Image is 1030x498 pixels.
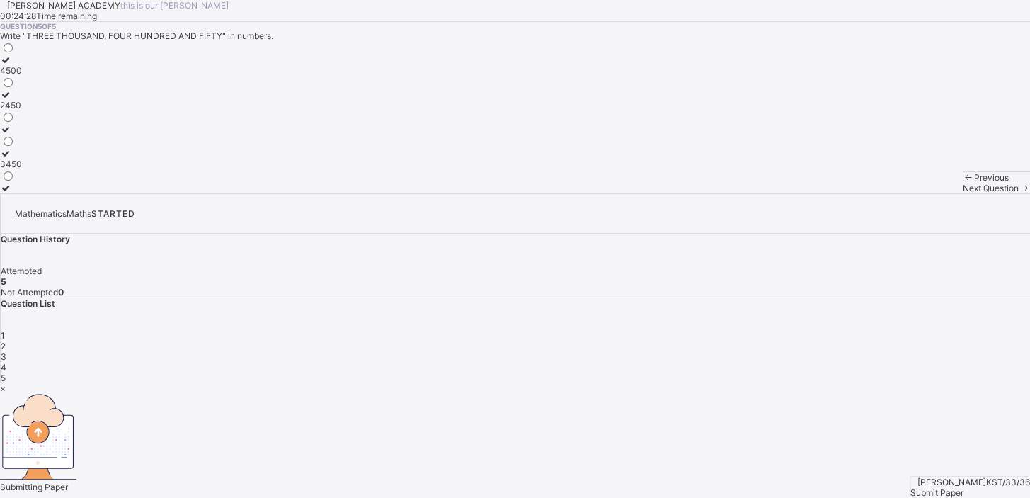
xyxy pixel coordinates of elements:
span: Submit Paper [910,487,963,498]
span: Time remaining [36,11,97,21]
span: Next Question [962,183,1018,193]
span: [PERSON_NAME] [917,477,986,487]
span: Question History [1,234,70,244]
span: Maths [67,208,91,219]
span: 4 [1,362,6,373]
b: 0 [58,287,64,298]
span: Question List [1,298,55,309]
b: 5 [1,276,6,287]
span: STARTED [91,208,135,219]
span: Not Attempted [1,287,58,298]
span: Attempted [1,266,42,276]
span: Mathematics [15,208,67,219]
span: KST/33/36 [986,477,1030,487]
span: 2 [1,341,6,351]
span: 1 [1,330,5,341]
span: 3 [1,351,6,362]
span: Previous [974,172,1009,183]
span: 5 [1,373,6,383]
